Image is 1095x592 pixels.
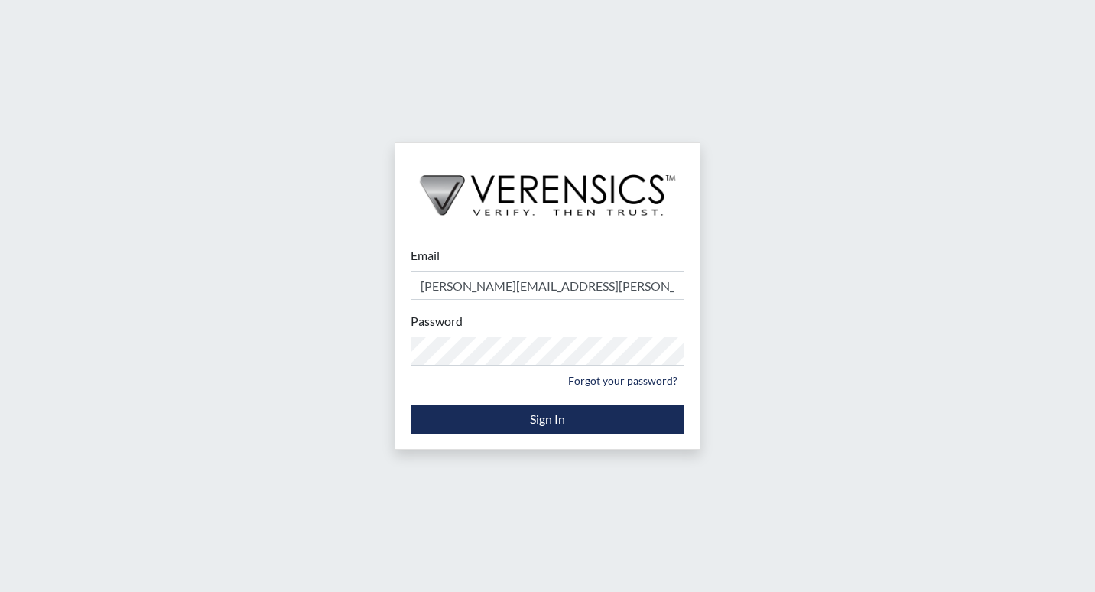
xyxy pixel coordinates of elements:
input: Email [411,271,684,300]
button: Sign In [411,405,684,434]
label: Email [411,246,440,265]
label: Password [411,312,463,330]
img: logo-wide-black.2aad4157.png [395,143,700,232]
a: Forgot your password? [561,369,684,392]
